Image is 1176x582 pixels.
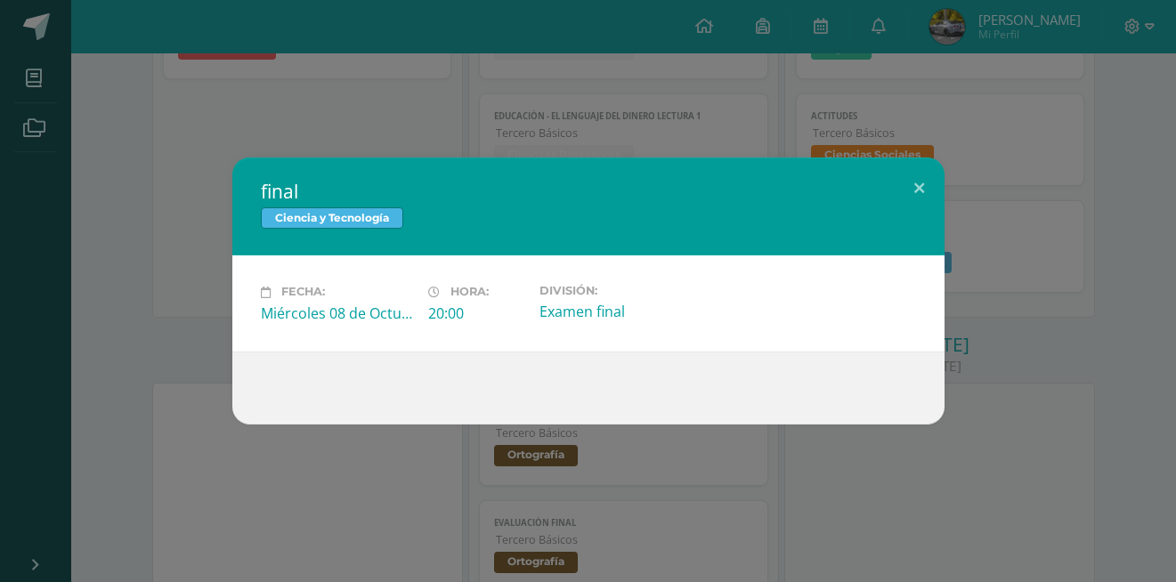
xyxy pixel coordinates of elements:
span: Fecha: [281,286,325,299]
label: División: [539,284,693,297]
div: Examen final [539,302,693,321]
button: Close (Esc) [894,158,945,218]
div: Miércoles 08 de Octubre [261,303,414,323]
span: Ciencia y Tecnología [261,207,403,229]
span: Hora: [450,286,489,299]
h2: final [261,179,916,204]
div: 20:00 [428,303,525,323]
